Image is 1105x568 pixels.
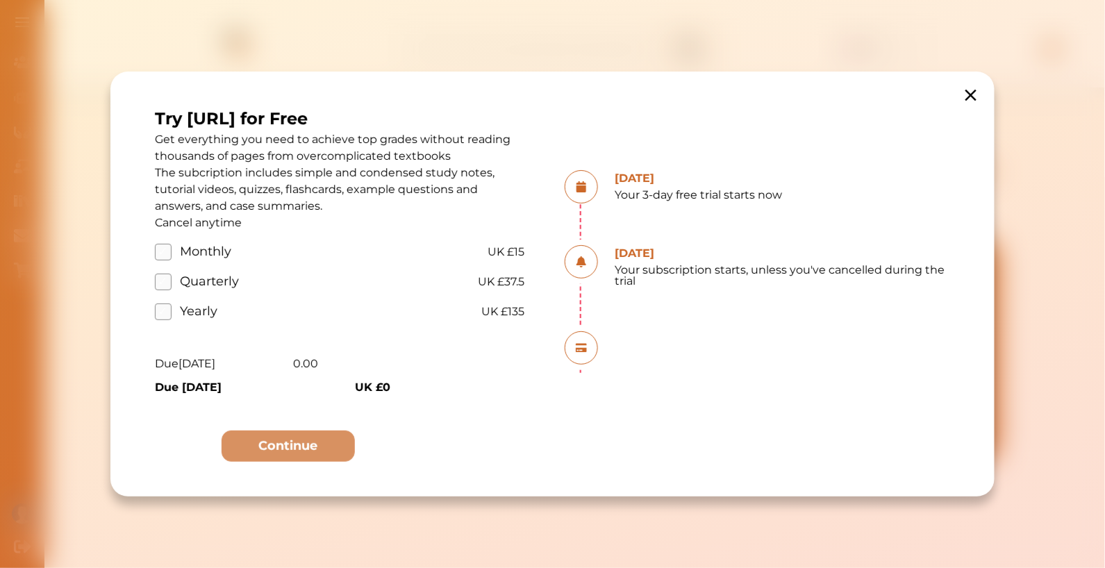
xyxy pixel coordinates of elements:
p: Cancel anytime [155,215,524,231]
h3: [DATE] [615,331,949,348]
p: Your subscription starts, unless you've cancelled during the trial [615,351,949,373]
b: UK £0 [355,381,390,394]
h3: [DATE] [615,245,949,262]
b: Due [DATE] [155,381,222,394]
h3: [DATE] [615,170,949,187]
p: 0.00 [293,356,318,372]
p: Your 3-day free trial starts now [615,190,949,201]
label: Monthly [155,242,219,261]
p: Due [DATE] [155,356,215,372]
p: Your subscription starts, unless you've cancelled during the trial [615,265,949,287]
label: Yearly [155,302,207,321]
span: UK £37.5 [478,274,524,290]
label: Quarterly [155,272,225,291]
p: Get everything you need to achieve top grades without reading thousands of pages from overcomplic... [155,131,524,215]
button: Continue [222,431,355,462]
h1: Try [URL] for Free [155,106,524,131]
span: UK £15 [488,244,524,260]
span: UK £135 [481,303,524,320]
